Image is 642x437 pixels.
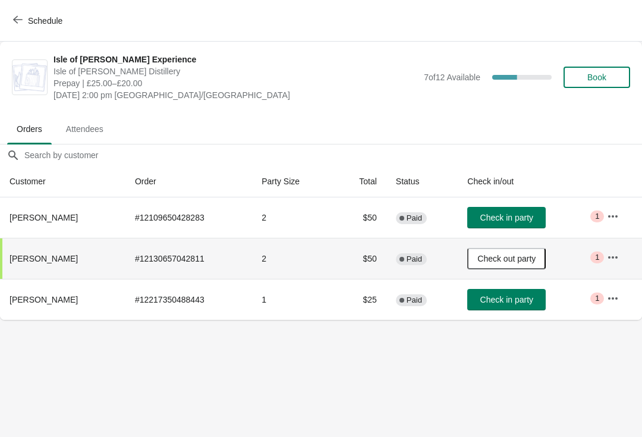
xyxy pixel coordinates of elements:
span: Orders [7,118,52,140]
td: $50 [334,238,386,279]
button: Check in party [467,207,546,228]
td: # 12130657042811 [125,238,252,279]
td: 1 [252,279,333,320]
th: Order [125,166,252,197]
button: Check out party [467,248,546,269]
span: Prepay | £25.00–£20.00 [53,77,418,89]
span: Paid [407,213,422,223]
button: Check in party [467,289,546,310]
span: [PERSON_NAME] [10,213,78,222]
button: Schedule [6,10,72,32]
span: Book [587,73,606,82]
img: Isle of Harris Gin Experience [12,63,47,92]
span: Isle of [PERSON_NAME] Experience [53,54,418,65]
td: # 12109650428283 [125,197,252,238]
span: 1 [595,253,599,262]
span: Schedule [28,16,62,26]
td: $50 [334,197,386,238]
input: Search by customer [24,144,642,166]
th: Check in/out [458,166,597,197]
span: Check in party [480,295,533,304]
span: [PERSON_NAME] [10,254,78,263]
td: # 12217350488443 [125,279,252,320]
span: Paid [407,295,422,305]
span: Check out party [477,254,536,263]
span: Attendees [56,118,113,140]
th: Status [386,166,458,197]
span: [DATE] 2:00 pm [GEOGRAPHIC_DATA]/[GEOGRAPHIC_DATA] [53,89,418,101]
button: Book [564,67,630,88]
th: Party Size [252,166,333,197]
span: [PERSON_NAME] [10,295,78,304]
span: Paid [407,254,422,264]
td: 2 [252,197,333,238]
th: Total [334,166,386,197]
span: 7 of 12 Available [424,73,480,82]
span: Isle of [PERSON_NAME] Distillery [53,65,418,77]
span: 1 [595,294,599,303]
span: 1 [595,212,599,221]
span: Check in party [480,213,533,222]
td: 2 [252,238,333,279]
td: $25 [334,279,386,320]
